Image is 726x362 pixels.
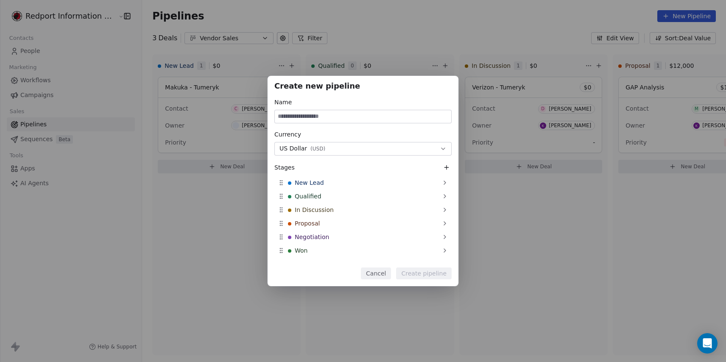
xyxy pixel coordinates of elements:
span: Won [295,246,307,255]
button: Create pipeline [396,267,452,279]
div: Proposal [274,217,452,230]
div: Currency [274,130,452,139]
div: In Discussion [274,203,452,217]
span: Proposal [295,219,320,228]
span: US Dollar [279,144,307,153]
span: Lost [295,260,307,268]
div: Name [274,98,452,106]
div: Lost [274,257,452,271]
h1: Create new pipeline [274,83,452,91]
button: US Dollar(USD) [274,142,452,156]
div: Negotiation [274,230,452,244]
button: Cancel [361,267,391,279]
span: In Discussion [295,206,334,214]
span: Stages [274,163,295,172]
div: Qualified [274,189,452,203]
span: ( USD ) [310,145,325,152]
span: New Lead [295,178,324,187]
span: Qualified [295,192,321,200]
div: New Lead [274,176,452,189]
span: Negotiation [295,233,329,241]
div: Won [274,244,452,257]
